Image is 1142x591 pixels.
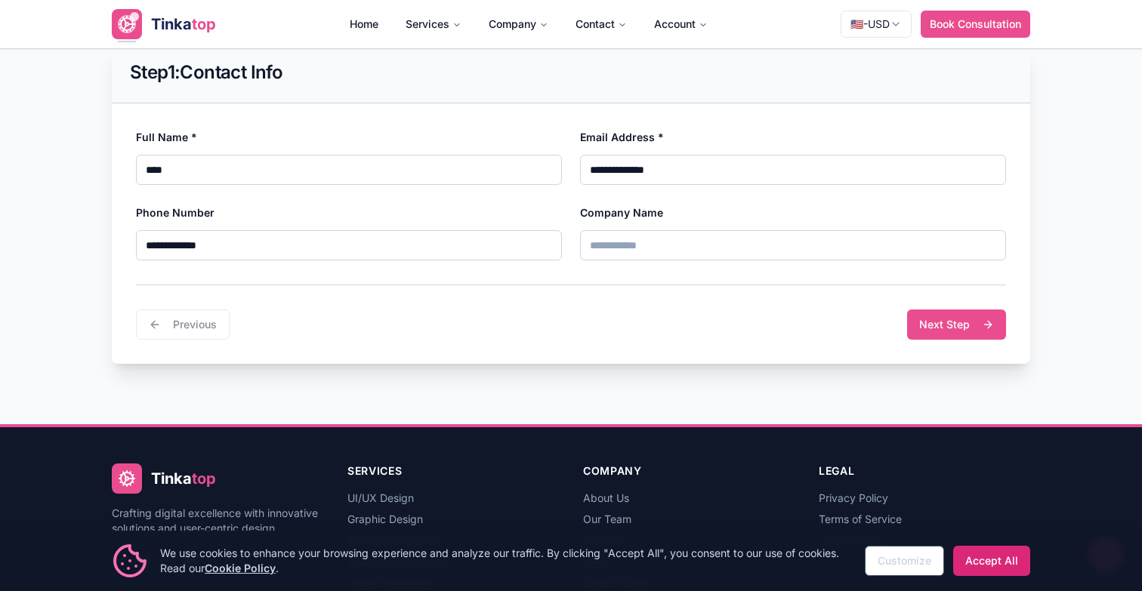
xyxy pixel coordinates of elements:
[583,491,629,504] a: About Us
[130,60,1012,85] div: Step 1 : Contact Info
[136,131,197,143] label: Full Name *
[642,9,720,39] button: Account
[580,206,663,219] label: Company Name
[819,463,1030,479] h3: Legal
[136,206,215,219] label: Phone Number
[477,9,560,39] button: Company
[580,131,664,143] label: Email Address *
[338,9,390,39] a: Home
[583,463,795,479] h3: Company
[394,9,474,39] button: Services
[192,469,216,488] span: top
[953,546,1030,576] button: Accept All
[151,15,192,33] span: Tinka
[347,513,423,525] a: Graphic Design
[865,546,944,576] a: Customize
[583,513,631,525] a: Our Team
[112,463,323,494] a: Tinkatop
[338,16,390,31] a: Home
[347,491,414,504] a: UI/UX Design
[338,9,720,39] nav: Main
[160,546,853,576] p: We use cookies to enhance your browsing experience and analyze our traffic. By clicking "Accept A...
[907,309,1006,340] button: Next Step
[192,15,216,33] span: top
[112,9,216,39] a: Tinkatop
[347,463,559,479] h3: Services
[151,469,192,488] span: Tinka
[921,11,1030,38] button: Book Consultation
[819,513,902,525] a: Terms of Service
[819,491,888,504] a: Privacy Policy
[112,506,323,536] p: Crafting digital excellence with innovative solutions and user-centric design.
[205,562,276,574] a: Cookie Policy
[563,9,639,39] button: Contact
